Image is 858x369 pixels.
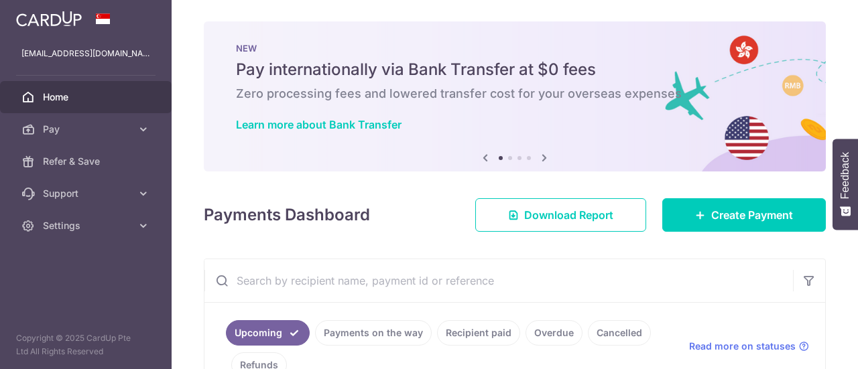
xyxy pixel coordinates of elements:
img: Bank transfer banner [204,21,826,171]
span: Read more on statuses [689,340,796,353]
a: Upcoming [226,320,310,346]
h4: Payments Dashboard [204,203,370,227]
span: Home [43,90,131,104]
span: Create Payment [711,207,793,223]
a: Overdue [526,320,583,346]
p: NEW [236,43,794,54]
a: Recipient paid [437,320,520,346]
a: Learn more about Bank Transfer [236,118,402,131]
span: Support [43,187,131,200]
span: Settings [43,219,131,232]
input: Search by recipient name, payment id or reference [204,259,793,302]
a: Cancelled [588,320,651,346]
a: Payments on the way [315,320,432,346]
a: Create Payment [662,198,826,232]
h6: Zero processing fees and lowered transfer cost for your overseas expenses [236,86,794,102]
h5: Pay internationally via Bank Transfer at $0 fees [236,59,794,80]
span: Pay [43,123,131,136]
span: Download Report [524,207,613,223]
img: CardUp [16,11,82,27]
p: [EMAIL_ADDRESS][DOMAIN_NAME] [21,47,150,60]
a: Read more on statuses [689,340,809,353]
span: Feedback [839,152,851,199]
span: Refer & Save [43,155,131,168]
button: Feedback - Show survey [833,139,858,230]
a: Download Report [475,198,646,232]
